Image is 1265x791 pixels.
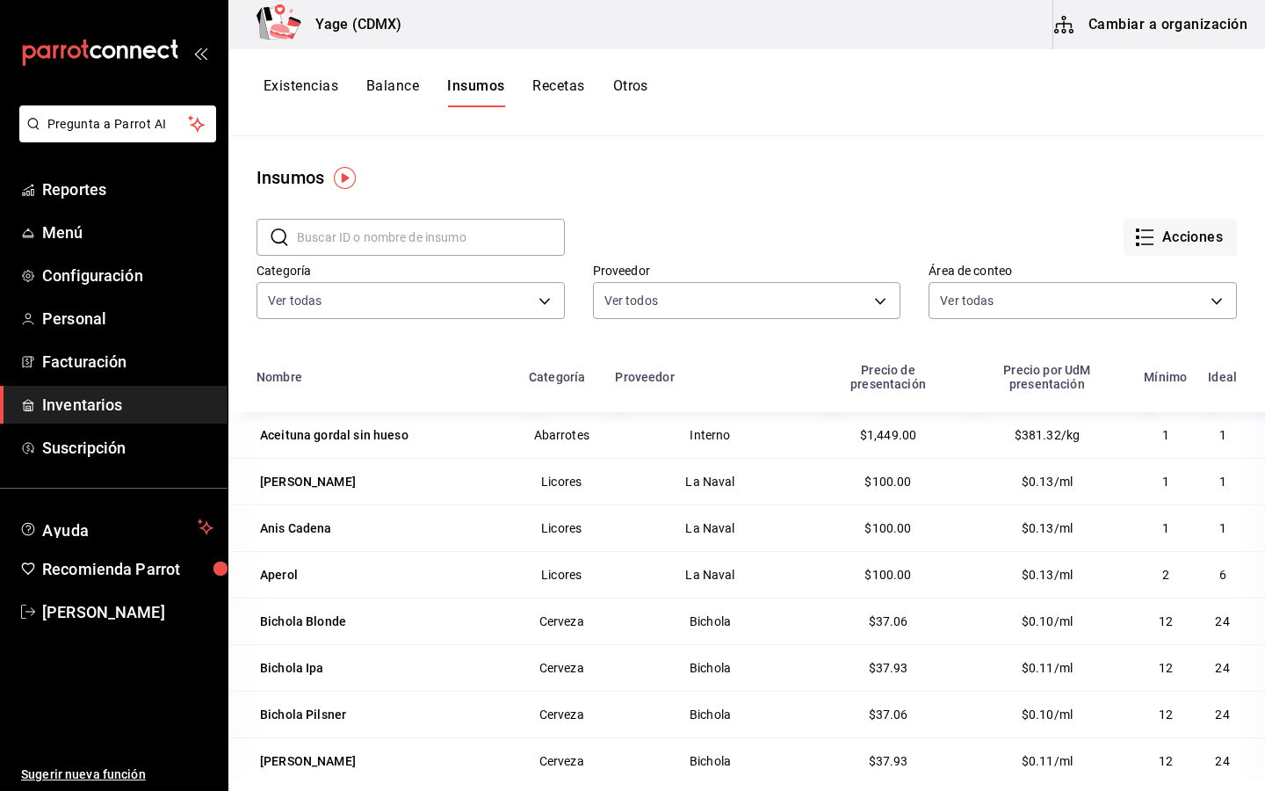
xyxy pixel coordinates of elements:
span: 1 [1162,521,1169,535]
span: Suscripción [42,436,213,460]
td: Cerveza [518,737,604,784]
button: Recetas [532,77,584,107]
label: Proveedor [593,265,901,277]
div: Aperol [260,566,298,584]
div: Bichola Ipa [260,659,324,677]
div: Bichola Blonde [260,613,346,630]
span: Menú [42,221,213,244]
span: 12 [1159,614,1173,628]
span: $381.32/kg [1015,428,1081,442]
span: 24 [1215,754,1229,768]
div: Categoría [529,370,585,384]
span: $0.13/ml [1022,475,1073,489]
span: 12 [1159,708,1173,722]
button: Pregunta a Parrot AI [19,105,216,142]
input: Buscar ID o nombre de insumo [297,220,565,255]
span: 12 [1159,754,1173,768]
button: Otros [613,77,648,107]
td: Bichola [604,598,815,644]
span: $0.10/ml [1022,708,1073,722]
td: La Naval [604,504,815,551]
span: Ver todos [604,292,658,309]
div: [PERSON_NAME] [260,473,356,490]
span: Inventarios [42,393,213,417]
div: Mínimo [1144,370,1187,384]
td: Licores [518,504,604,551]
span: $37.06 [869,614,908,628]
span: Personal [42,307,213,330]
td: La Naval [604,551,815,598]
span: 1 [1219,475,1226,489]
span: 1 [1219,521,1226,535]
span: 1 [1162,475,1169,489]
a: Pregunta a Parrot AI [12,127,216,146]
span: $1,449.00 [860,428,916,442]
span: Pregunta a Parrot AI [47,115,189,134]
span: $100.00 [864,475,911,489]
span: Ver todas [268,292,322,309]
button: Insumos [447,77,504,107]
div: Precio de presentación [827,363,951,391]
span: Configuración [42,264,213,287]
span: $0.10/ml [1022,614,1073,628]
span: 24 [1215,614,1229,628]
div: Precio por UdM presentación [971,363,1123,391]
div: Bichola Pilsner [260,706,346,723]
td: Cerveza [518,644,604,691]
div: Ideal [1208,370,1237,384]
button: Existencias [264,77,338,107]
span: $37.93 [869,754,908,768]
div: Nombre [257,370,302,384]
td: Licores [518,458,604,504]
button: Balance [366,77,419,107]
img: Tooltip marker [334,167,356,189]
span: $0.13/ml [1022,521,1073,535]
span: 24 [1215,661,1229,675]
div: navigation tabs [264,77,648,107]
label: Categoría [257,265,565,277]
span: 12 [1159,661,1173,675]
span: $0.11/ml [1022,661,1073,675]
span: $100.00 [864,521,911,535]
span: Ver todas [940,292,994,309]
button: open_drawer_menu [193,46,207,60]
span: 2 [1162,568,1169,582]
td: Bichola [604,691,815,737]
span: $37.06 [869,708,908,722]
span: 24 [1215,708,1229,722]
span: 6 [1219,568,1226,582]
td: Cerveza [518,598,604,644]
div: Aceituna gordal sin hueso [260,426,408,444]
span: $100.00 [864,568,911,582]
span: $0.11/ml [1022,754,1073,768]
td: La Naval [604,458,815,504]
h3: Yage (CDMX) [301,14,401,35]
td: Cerveza [518,691,604,737]
span: 1 [1162,428,1169,442]
span: Facturación [42,350,213,374]
td: Licores [518,551,604,598]
div: Insumos [257,164,324,191]
td: Interno [604,412,815,458]
div: Proveedor [615,370,674,384]
span: 1 [1219,428,1226,442]
td: Abarrotes [518,412,604,458]
td: Bichola [604,644,815,691]
span: [PERSON_NAME] [42,600,213,624]
span: $37.93 [869,661,908,675]
span: Ayuda [42,517,191,538]
span: Recomienda Parrot [42,557,213,581]
span: Sugerir nueva función [21,766,213,784]
span: $0.13/ml [1022,568,1073,582]
td: Bichola [604,737,815,784]
label: Área de conteo [929,265,1237,277]
div: Anis Cadena [260,519,332,537]
div: [PERSON_NAME] [260,752,356,770]
span: Reportes [42,178,213,201]
button: Acciones [1124,219,1237,256]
